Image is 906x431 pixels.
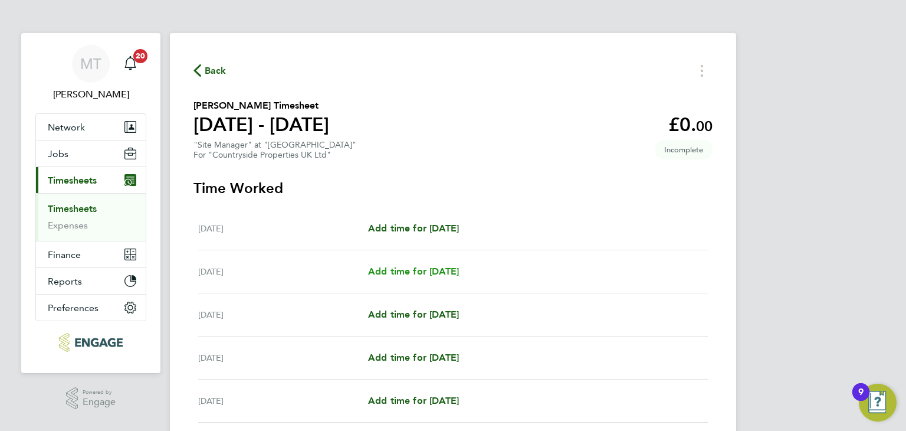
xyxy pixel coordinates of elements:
[655,140,713,159] span: This timesheet is Incomplete.
[198,308,368,322] div: [DATE]
[36,141,146,166] button: Jobs
[198,265,368,279] div: [DATE]
[368,308,459,322] a: Add time for [DATE]
[198,221,368,236] div: [DATE]
[66,387,116,410] a: Powered byEngage
[36,295,146,321] button: Preferences
[48,276,82,287] span: Reports
[368,309,459,320] span: Add time for [DATE]
[48,175,97,186] span: Timesheets
[133,49,147,63] span: 20
[59,333,122,352] img: acr-ltd-logo-retina.png
[35,87,146,102] span: Martina Taylor
[193,99,329,113] h2: [PERSON_NAME] Timesheet
[858,392,864,407] div: 9
[36,114,146,140] button: Network
[193,150,356,160] div: For "Countryside Properties UK Ltd"
[35,333,146,352] a: Go to home page
[48,302,99,314] span: Preferences
[48,122,85,133] span: Network
[119,45,142,83] a: 20
[368,265,459,279] a: Add time for [DATE]
[83,387,116,397] span: Powered by
[48,220,88,231] a: Expenses
[859,384,897,422] button: Open Resource Center, 9 new notifications
[36,167,146,193] button: Timesheets
[36,268,146,294] button: Reports
[368,221,459,236] a: Add time for [DATE]
[691,61,713,80] button: Timesheets Menu
[193,63,226,78] button: Back
[205,64,226,78] span: Back
[193,113,329,136] h1: [DATE] - [DATE]
[368,351,459,365] a: Add time for [DATE]
[36,193,146,241] div: Timesheets
[368,394,459,408] a: Add time for [DATE]
[21,33,160,373] nav: Main navigation
[48,148,68,159] span: Jobs
[48,203,97,214] a: Timesheets
[198,351,368,365] div: [DATE]
[35,45,146,102] a: MT[PERSON_NAME]
[368,266,459,277] span: Add time for [DATE]
[193,140,356,160] div: "Site Manager" at "[GEOGRAPHIC_DATA]"
[696,117,713,135] span: 00
[48,249,81,260] span: Finance
[368,395,459,406] span: Add time for [DATE]
[193,179,713,198] h3: Time Worked
[80,56,101,71] span: MT
[668,113,713,136] app-decimal: £0.
[83,397,116,407] span: Engage
[198,394,368,408] div: [DATE]
[36,241,146,267] button: Finance
[368,223,459,234] span: Add time for [DATE]
[368,352,459,363] span: Add time for [DATE]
